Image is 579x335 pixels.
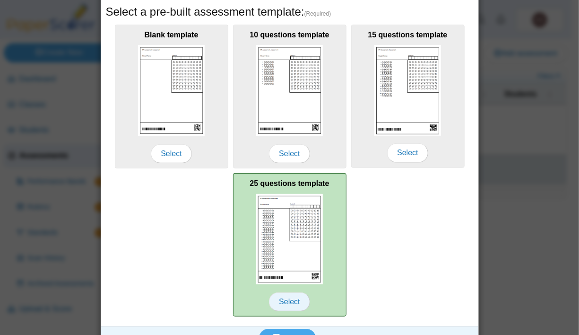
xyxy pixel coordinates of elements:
[387,143,428,162] span: Select
[138,45,205,136] img: scan_sheet_blank.png
[368,31,447,39] b: 15 questions template
[269,144,310,163] span: Select
[374,45,441,136] img: scan_sheet_15_questions.png
[256,45,323,136] img: scan_sheet_10_questions.png
[269,292,310,311] span: Select
[106,4,474,20] h5: Select a pre-built assessment template:
[145,31,199,39] b: Blank template
[151,144,191,163] span: Select
[304,10,331,18] span: (Required)
[250,31,329,39] b: 10 questions template
[250,179,329,187] b: 25 questions template
[256,194,323,285] img: scan_sheet_25_questions.png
